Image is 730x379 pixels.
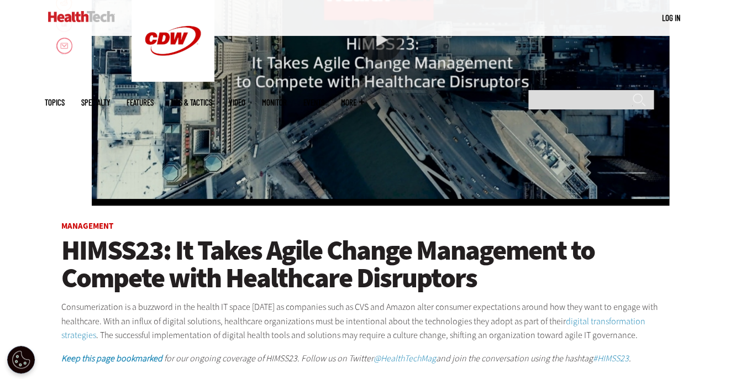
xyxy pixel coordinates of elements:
[374,352,436,364] a: @HealthTechMag
[303,98,324,107] a: Events
[81,98,110,107] span: Specialty
[127,98,154,107] a: Features
[132,73,214,85] a: CDW
[61,300,669,343] p: Consumerization is a buzzword in the health IT space [DATE] as companies such as CVS and Amazon a...
[48,11,115,22] img: Home
[436,352,593,364] em: and join the conversation using the hashtag
[170,98,212,107] a: Tips & Tactics
[45,98,65,107] span: Topics
[7,346,35,373] button: Open Preferences
[229,98,245,107] a: Video
[593,352,629,364] a: #HIMSS23
[662,12,680,24] div: User menu
[61,220,113,231] a: Management
[662,13,680,23] a: Log in
[7,346,35,373] div: Cookie Settings
[61,232,595,296] span: HIMSS23: It Takes Agile Change Management to Compete with Healthcare Disruptors
[629,352,631,364] em: .
[61,352,162,364] a: Keep this page bookmarked
[341,98,364,107] span: More
[262,98,287,107] a: MonITor
[164,352,374,364] em: for our ongoing coverage of HIMSS23. Follow us on Twitter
